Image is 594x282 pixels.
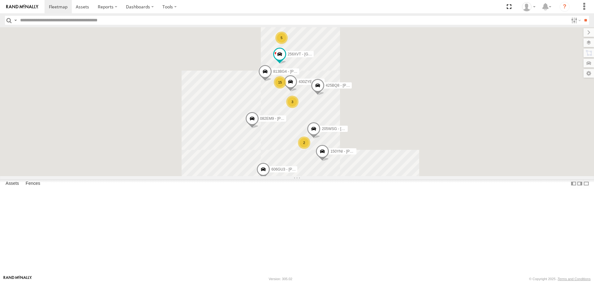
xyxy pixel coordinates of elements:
[3,276,32,282] a: Visit our Website
[569,16,582,25] label: Search Filter Options
[274,76,286,89] div: 15
[2,180,22,188] label: Assets
[275,32,288,44] div: 5
[558,277,591,281] a: Terms and Conditions
[298,137,310,149] div: 2
[269,277,292,281] div: Version: 305.02
[330,149,377,154] span: 150YNI - [PERSON_NAME]
[520,2,538,11] div: Aaron Cluff
[13,16,18,25] label: Search Query
[23,180,43,188] label: Fences
[299,80,346,84] span: 430ZYE - [PERSON_NAME]
[570,179,577,188] label: Dock Summary Table to the Left
[6,5,38,9] img: rand-logo.svg
[260,117,308,121] span: 082EM9 - [PERSON_NAME]
[273,69,321,74] span: 813BG4 - [PERSON_NAME]
[529,277,591,281] div: © Copyright 2025 -
[583,69,594,78] label: Map Settings
[288,52,343,56] span: 256XVT - [GEOGRAPHIC_DATA]
[271,167,319,171] span: 606GU3 - [PERSON_NAME]
[322,127,371,131] span: 205WSG - [PERSON_NAME]
[583,179,589,188] label: Hide Summary Table
[560,2,570,12] i: ?
[326,83,373,88] span: 425BQ8 - [PERSON_NAME]
[286,96,299,108] div: 3
[577,179,583,188] label: Dock Summary Table to the Right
